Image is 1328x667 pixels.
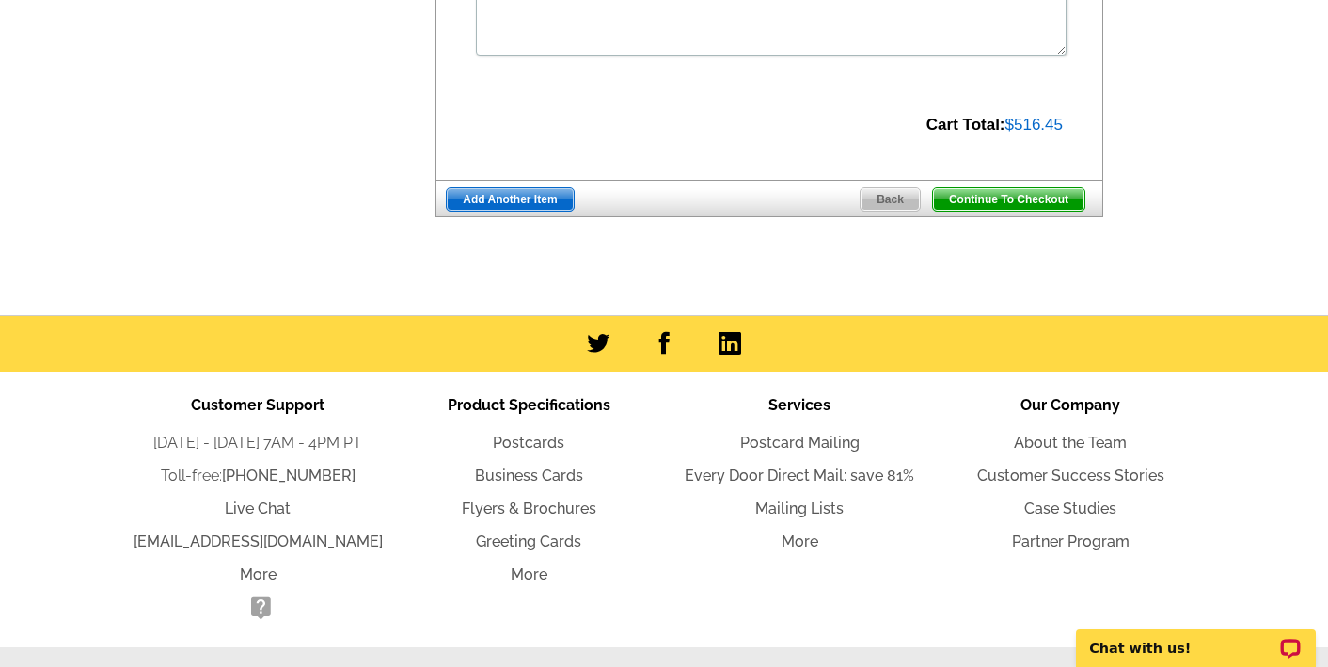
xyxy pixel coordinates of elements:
span: $516.45 [1005,116,1063,134]
a: [EMAIL_ADDRESS][DOMAIN_NAME] [134,532,383,550]
a: Add Another Item [446,187,574,212]
span: Customer Support [191,396,324,414]
iframe: LiveChat chat widget [1064,608,1328,667]
a: Mailing Lists [755,500,844,517]
a: Case Studies [1024,500,1116,517]
span: Product Specifications [448,396,610,414]
a: Every Door Direct Mail: save 81% [685,467,914,484]
a: Postcards [493,434,564,452]
strong: Cart Total: [926,116,1005,134]
a: More [240,565,277,583]
a: More [782,532,818,550]
a: Customer Success Stories [977,467,1164,484]
a: Greeting Cards [476,532,581,550]
a: Live Chat [225,500,291,517]
span: Add Another Item [447,188,573,211]
a: More [511,565,547,583]
a: [PHONE_NUMBER] [222,467,356,484]
a: About the Team [1014,434,1127,452]
span: Our Company [1020,396,1120,414]
span: Back [861,188,920,211]
a: Flyers & Brochures [462,500,596,517]
li: Toll-free: [122,465,393,487]
a: Partner Program [1012,532,1130,550]
span: Continue To Checkout [933,188,1084,211]
a: Business Cards [475,467,583,484]
a: Postcard Mailing [740,434,860,452]
a: Back [860,187,921,212]
span: Services [768,396,830,414]
li: [DATE] - [DATE] 7AM - 4PM PT [122,432,393,454]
